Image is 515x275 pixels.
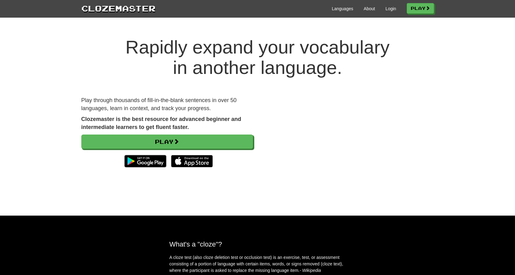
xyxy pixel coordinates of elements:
a: Login [385,6,396,12]
a: Play [407,3,434,14]
p: Play through thousands of fill-in-the-blank sentences in over 50 languages, learn in context, and... [81,97,253,112]
em: - Wikipedia [300,268,321,273]
a: Play [81,135,253,149]
img: Get it on Google Play [121,152,169,170]
img: Download_on_the_App_Store_Badge_US-UK_135x40-25178aeef6eb6b83b96f5f2d004eda3bffbb37122de64afbaef7... [171,155,213,167]
a: About [364,6,375,12]
a: Clozemaster [81,2,156,14]
p: A cloze test (also cloze deletion test or occlusion test) is an exercise, test, or assessment con... [170,254,346,274]
a: Languages [332,6,353,12]
h2: What's a "cloze"? [170,240,346,248]
strong: Clozemaster is the best resource for advanced beginner and intermediate learners to get fluent fa... [81,116,241,130]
